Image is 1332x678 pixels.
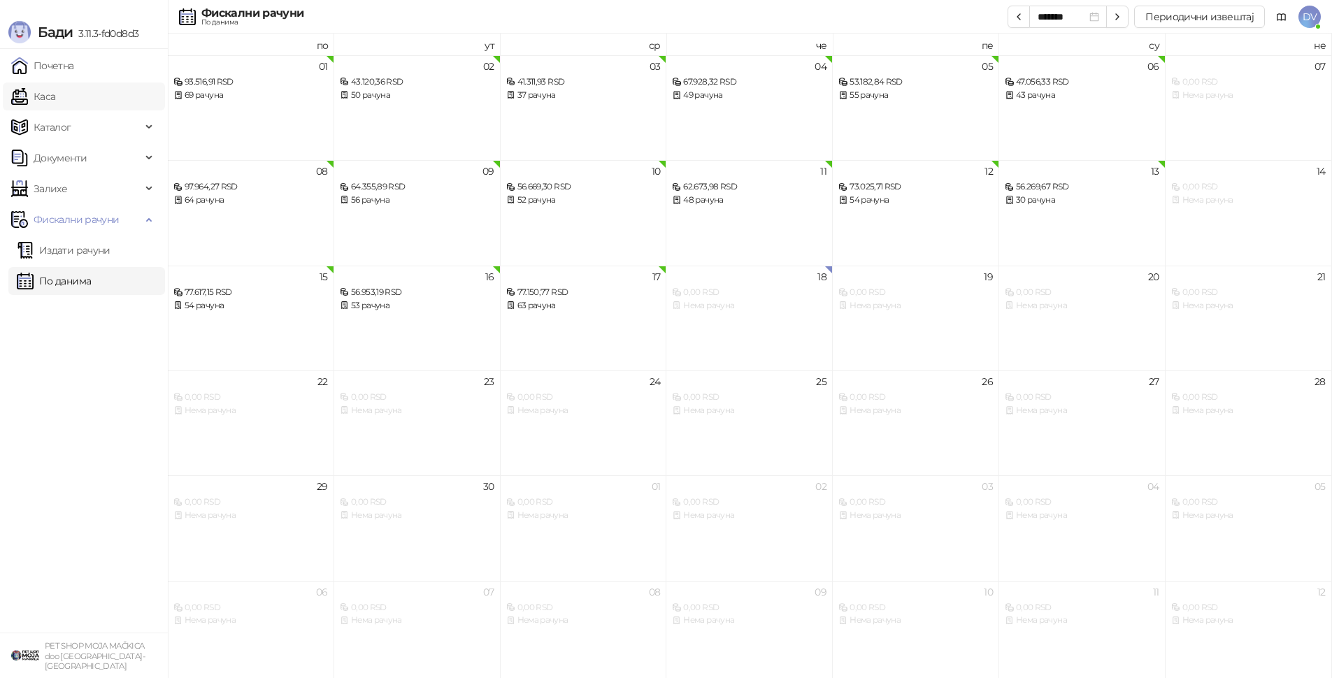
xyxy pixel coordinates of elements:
td: 2025-10-02 [666,475,833,580]
div: 03 [982,482,993,491]
div: Фискални рачуни [201,8,303,19]
div: Нема рачуна [838,509,993,522]
div: 0,00 RSD [1171,601,1326,614]
td: 2025-09-22 [168,370,334,475]
div: 49 рачуна [672,89,826,102]
td: 2025-09-17 [501,266,667,370]
span: 3.11.3-fd0d8d3 [73,27,138,40]
div: 0,00 RSD [1005,601,1159,614]
div: 30 рачуна [1005,194,1159,207]
td: 2025-09-28 [1166,370,1332,475]
th: пе [833,34,999,55]
div: 15 [320,272,328,282]
div: 08 [316,166,328,176]
div: Нема рачуна [1171,89,1326,102]
div: 05 [1315,482,1326,491]
td: 2025-10-01 [501,475,667,580]
div: 0,00 RSD [838,286,993,299]
div: 37 рачуна [506,89,661,102]
div: 04 [815,62,826,71]
div: 0,00 RSD [838,391,993,404]
div: 07 [483,587,494,597]
div: 77.617,15 RSD [173,286,328,299]
div: 50 рачуна [340,89,494,102]
div: 0,00 RSD [173,391,328,404]
div: 43.120,36 RSD [340,75,494,89]
div: 0,00 RSD [1171,286,1326,299]
td: 2025-09-18 [666,266,833,370]
div: 0,00 RSD [340,496,494,509]
div: 41.311,93 RSD [506,75,661,89]
div: 0,00 RSD [1171,75,1326,89]
div: 55 рачуна [838,89,993,102]
div: Нема рачуна [838,299,993,312]
td: 2025-09-16 [334,266,501,370]
div: 08 [649,587,661,597]
td: 2025-09-09 [334,160,501,265]
div: 56.669,30 RSD [506,180,661,194]
td: 2025-09-06 [999,55,1166,160]
div: 97.964,27 RSD [173,180,328,194]
td: 2025-09-19 [833,266,999,370]
div: 93.516,91 RSD [173,75,328,89]
div: 23 [484,377,494,387]
a: По данима [17,267,91,295]
div: 10 [652,166,661,176]
div: Нема рачуна [1005,299,1159,312]
div: Нема рачуна [506,614,661,627]
div: 73.025,71 RSD [838,180,993,194]
td: 2025-09-08 [168,160,334,265]
div: 43 рачуна [1005,89,1159,102]
div: 0,00 RSD [672,286,826,299]
div: 47.056,33 RSD [1005,75,1159,89]
div: 09 [482,166,494,176]
div: 0,00 RSD [506,496,661,509]
div: 11 [820,166,826,176]
div: 17 [652,272,661,282]
small: PET SHOP MOJA MAČKICA doo [GEOGRAPHIC_DATA]-[GEOGRAPHIC_DATA] [45,641,145,671]
div: Нема рачуна [340,509,494,522]
td: 2025-09-26 [833,370,999,475]
div: 11 [1153,587,1159,597]
td: 2025-09-13 [999,160,1166,265]
div: Нема рачуна [672,404,826,417]
span: Бади [38,24,73,41]
div: 0,00 RSD [1171,391,1326,404]
td: 2025-09-07 [1166,55,1332,160]
div: Нема рачуна [506,509,661,522]
div: 0,00 RSD [1171,496,1326,509]
div: Нема рачуна [506,404,661,417]
div: 0,00 RSD [672,496,826,509]
th: по [168,34,334,55]
div: Нема рачуна [1171,299,1326,312]
div: Нема рачуна [173,509,328,522]
td: 2025-10-04 [999,475,1166,580]
div: Нема рачуна [1171,614,1326,627]
div: По данима [201,19,303,26]
div: 25 [816,377,826,387]
div: 06 [1147,62,1159,71]
td: 2025-09-27 [999,370,1166,475]
div: 52 рачуна [506,194,661,207]
div: 26 [982,377,993,387]
div: 62.673,98 RSD [672,180,826,194]
div: 53.182,84 RSD [838,75,993,89]
div: 21 [1317,272,1326,282]
td: 2025-09-12 [833,160,999,265]
td: 2025-09-20 [999,266,1166,370]
div: 18 [817,272,826,282]
div: 54 рачуна [173,299,328,312]
td: 2025-09-24 [501,370,667,475]
div: 13 [1151,166,1159,176]
td: 2025-09-30 [334,475,501,580]
span: Каталог [34,113,71,141]
div: Нема рачуна [340,614,494,627]
div: 0,00 RSD [1005,391,1159,404]
td: 2025-09-14 [1166,160,1332,265]
span: Документи [34,144,87,172]
div: 30 [483,482,494,491]
div: 04 [1147,482,1159,491]
th: че [666,34,833,55]
div: 29 [317,482,328,491]
td: 2025-09-04 [666,55,833,160]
